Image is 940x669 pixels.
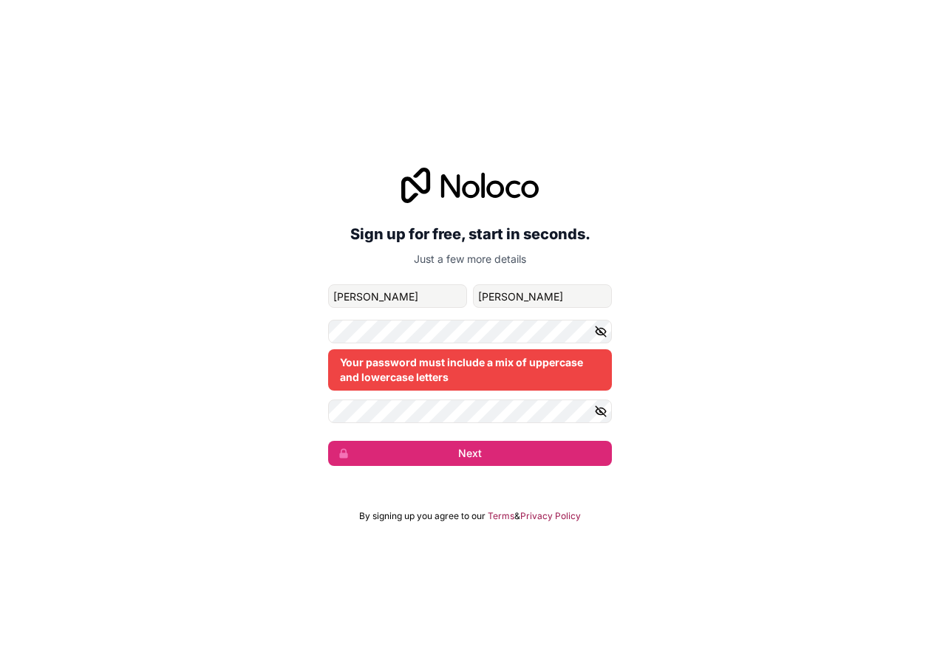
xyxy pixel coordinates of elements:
[328,441,612,466] button: Next
[328,399,612,423] input: Confirm password
[328,252,612,267] p: Just a few more details
[328,221,612,247] h2: Sign up for free, start in seconds.
[328,284,467,308] input: given-name
[473,284,612,308] input: family-name
[359,510,486,522] span: By signing up you agree to our
[328,349,612,391] div: Your password must include a mix of uppercase and lowercase letters
[488,510,514,522] a: Terms
[520,510,581,522] a: Privacy Policy
[514,510,520,522] span: &
[328,320,612,343] input: Password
